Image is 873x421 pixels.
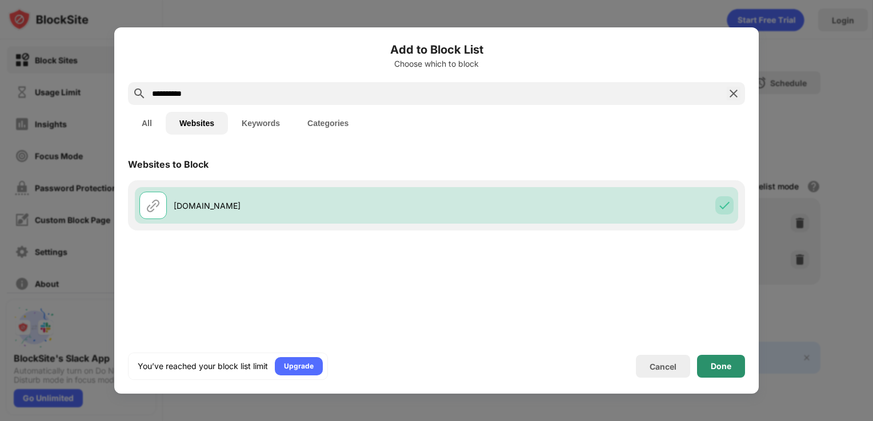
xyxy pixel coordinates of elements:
img: search.svg [133,87,146,100]
div: You’ve reached your block list limit [138,361,268,372]
img: search-close [727,87,740,100]
h6: Add to Block List [128,41,745,58]
div: Upgrade [284,361,314,372]
button: Keywords [228,112,294,135]
div: Done [711,362,731,371]
div: [DOMAIN_NAME] [174,200,436,212]
img: url.svg [146,199,160,212]
button: All [128,112,166,135]
div: Cancel [650,362,676,371]
div: Choose which to block [128,59,745,68]
button: Websites [166,112,228,135]
button: Categories [294,112,362,135]
div: Websites to Block [128,159,209,170]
